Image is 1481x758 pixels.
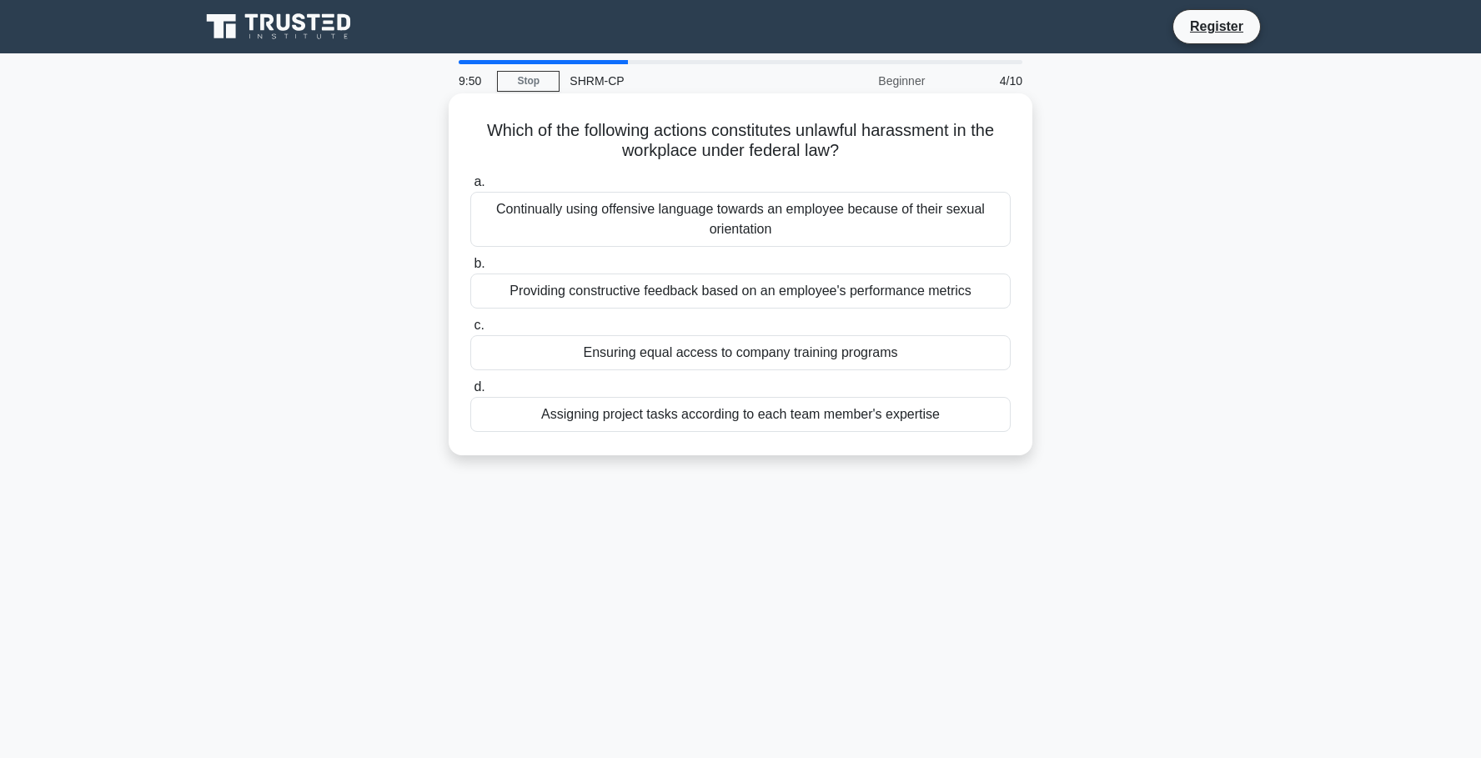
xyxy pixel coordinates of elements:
div: Beginner [789,64,935,98]
h5: Which of the following actions constitutes unlawful harassment in the workplace under federal law? [469,120,1012,162]
div: Continually using offensive language towards an employee because of their sexual orientation [470,192,1011,247]
a: Register [1180,16,1253,37]
span: d. [474,379,484,394]
span: a. [474,174,484,188]
span: c. [474,318,484,332]
div: SHRM-CP [560,64,789,98]
div: 4/10 [935,64,1032,98]
div: 9:50 [449,64,497,98]
div: Ensuring equal access to company training programs [470,335,1011,370]
div: Assigning project tasks according to each team member's expertise [470,397,1011,432]
div: Providing constructive feedback based on an employee's performance metrics [470,274,1011,309]
a: Stop [497,71,560,92]
span: b. [474,256,484,270]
